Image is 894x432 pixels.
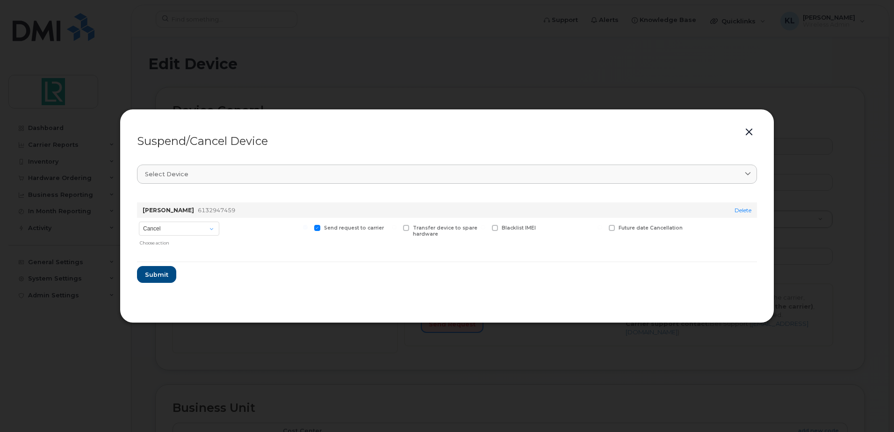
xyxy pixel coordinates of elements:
[140,237,219,246] div: Choose action
[145,270,168,279] span: Submit
[324,225,384,231] span: Send request to carrier
[145,170,188,179] span: Select device
[137,136,757,147] div: Suspend/Cancel Device
[198,207,235,214] span: 6132947459
[502,225,536,231] span: Blacklist IMEI
[137,266,176,283] button: Submit
[598,225,602,230] input: Future date Cancellation
[303,225,308,230] input: Send request to carrier
[619,225,683,231] span: Future date Cancellation
[735,207,751,214] a: Delete
[143,207,194,214] strong: [PERSON_NAME]
[392,225,397,230] input: Transfer device to spare hardware
[137,165,757,184] a: Select device
[413,225,477,237] span: Transfer device to spare hardware
[481,225,485,230] input: Blacklist IMEI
